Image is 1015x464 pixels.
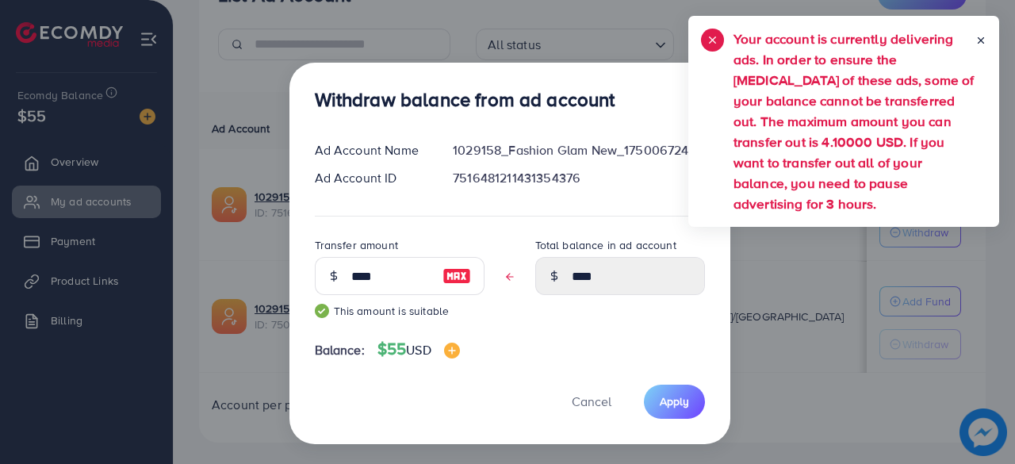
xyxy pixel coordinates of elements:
img: guide [315,304,329,318]
h3: Withdraw balance from ad account [315,88,615,111]
span: USD [406,341,431,359]
h5: Your account is currently delivering ads. In order to ensure the [MEDICAL_DATA] of these ads, som... [733,29,975,214]
span: Apply [660,393,689,409]
img: image [442,267,471,286]
div: 1029158_Fashion Glam New_1750067246612 [440,141,717,159]
div: Ad Account Name [302,141,441,159]
label: Total balance in ad account [535,237,676,253]
button: Cancel [552,385,631,419]
button: Apply [644,385,705,419]
small: This amount is suitable [315,303,485,319]
span: Cancel [572,393,611,410]
div: 7516481211431354376 [440,169,717,187]
div: Ad Account ID [302,169,441,187]
label: Transfer amount [315,237,398,253]
img: image [444,343,460,359]
span: Balance: [315,341,365,359]
h4: $55 [377,339,460,359]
